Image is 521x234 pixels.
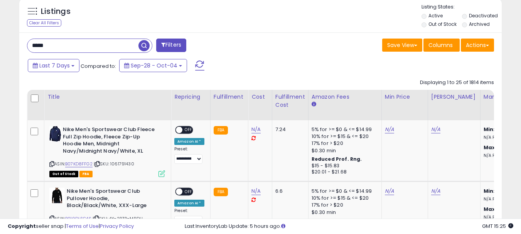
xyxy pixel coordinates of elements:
span: 2025-10-13 15:25 GMT [482,222,513,230]
span: Columns [428,41,453,49]
div: ASIN: [49,126,165,176]
div: [PERSON_NAME] [431,93,477,101]
p: Listing States: [422,3,502,11]
div: 17% for > $20 [312,140,376,147]
button: Last 7 Days [28,59,79,72]
small: Amazon Fees. [312,101,316,108]
a: N/A [251,126,261,133]
a: N/A [385,126,394,133]
div: Fulfillment [214,93,245,101]
b: Nike Men's Sportswear Club Fleece Full Zip Hoodie, Fleece Zip-Up Hoodie Men, Midnight Navy/Midnig... [63,126,157,157]
span: All listings that are currently out of stock and unavailable for purchase on Amazon [49,171,78,177]
img: 31-zR+21CsL._SL40_.jpg [49,188,65,203]
div: seller snap | | [8,223,134,230]
a: N/A [385,187,394,195]
small: FBA [214,126,228,135]
div: $15 - $15.83 [312,163,376,169]
div: $20.01 - $21.68 [312,169,376,175]
div: Repricing [174,93,207,101]
div: Preset: [174,146,204,164]
span: OFF [182,189,195,195]
div: 5% for >= $0 & <= $14.99 [312,126,376,133]
div: Amazon AI * [174,200,204,207]
div: Cost [251,93,269,101]
div: Fulfillment Cost [275,93,305,109]
div: 10% for >= $15 & <= $20 [312,195,376,202]
label: Out of Stock [428,21,457,27]
b: Reduced Prof. Rng. [312,156,362,162]
a: N/A [431,187,440,195]
strong: Copyright [8,222,36,230]
img: 31bVEkw+lQL._SL40_.jpg [49,126,61,141]
a: Terms of Use [66,222,99,230]
button: Columns [423,39,460,52]
div: Min Price [385,93,425,101]
a: N/A [431,126,440,133]
div: $0.30 min [312,147,376,154]
small: FBA [214,188,228,196]
a: N/A [251,187,261,195]
div: Amazon AI * [174,138,204,145]
div: Displaying 1 to 25 of 1814 items [420,79,494,86]
span: Last 7 Days [39,62,70,69]
div: $0.30 min [312,209,376,216]
b: Nike Men's Sportswear Club Pullover Hoodie, Black/Black/White, XXX-Large [67,188,160,211]
label: Archived [469,21,490,27]
span: Compared to: [81,62,116,70]
label: Active [428,12,443,19]
button: Sep-28 - Oct-04 [119,59,187,72]
b: Max: [484,144,497,151]
div: 5% for >= $0 & <= $14.99 [312,188,376,195]
div: Last InventoryLab Update: 5 hours ago. [185,223,513,230]
button: Actions [461,39,494,52]
b: Min: [484,126,495,133]
label: Deactivated [469,12,498,19]
div: 6.6 [275,188,302,195]
div: Title [47,93,168,101]
button: Save View [382,39,422,52]
b: Min: [484,187,495,195]
div: 7.24 [275,126,302,133]
div: Amazon Fees [312,93,378,101]
div: Preset: [174,208,204,226]
span: | SKU: 1061791430 [94,161,134,167]
b: Max: [484,205,497,213]
span: FBA [79,171,93,177]
a: B07KD8FFG2 [65,161,93,167]
div: Clear All Filters [27,19,61,27]
a: Privacy Policy [100,222,134,230]
span: OFF [182,127,195,133]
div: 10% for >= $15 & <= $20 [312,133,376,140]
h5: Listings [41,6,71,17]
div: 17% for > $20 [312,202,376,209]
button: Filters [156,39,186,52]
span: Sep-28 - Oct-04 [131,62,177,69]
